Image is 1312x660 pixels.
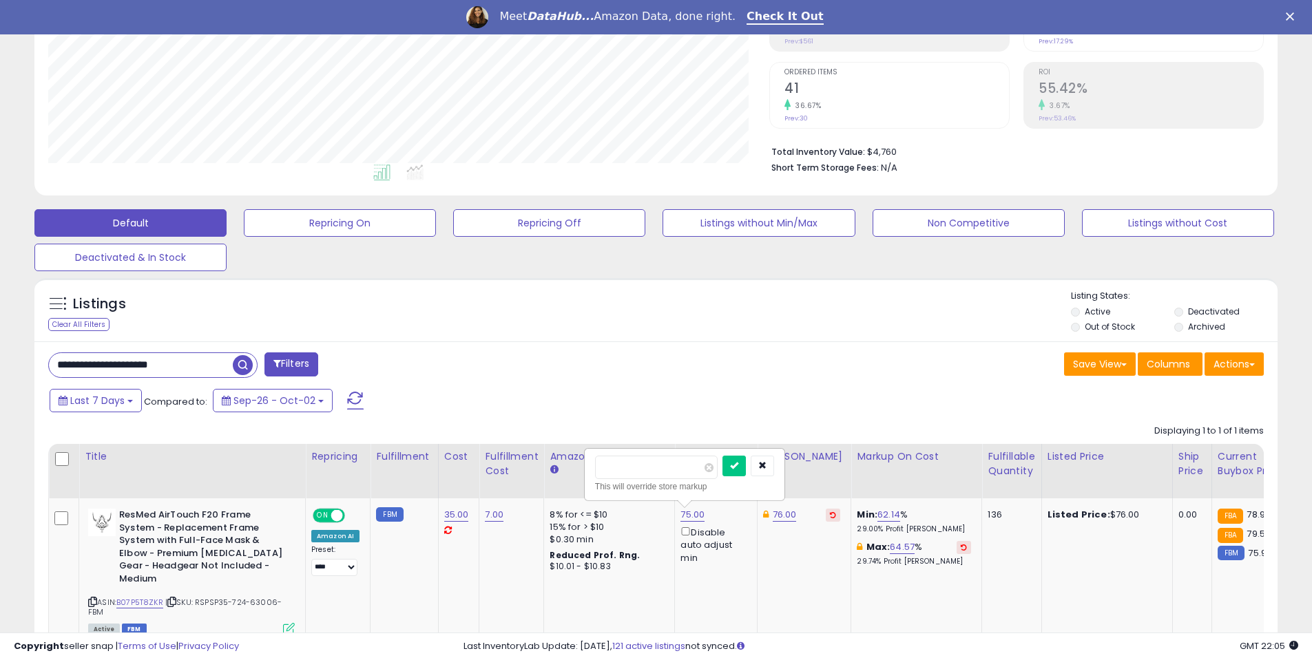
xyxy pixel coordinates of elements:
[116,597,163,608] a: B07P5T8ZKR
[890,540,915,554] a: 64.57
[118,639,176,652] a: Terms of Use
[1138,352,1202,376] button: Columns
[550,509,664,521] div: 8% for <= $10
[1247,527,1265,540] span: 79.5
[444,508,469,522] a: 35.00
[1147,357,1190,371] span: Columns
[763,449,845,464] div: [PERSON_NAME]
[1039,114,1076,123] small: Prev: 53.46%
[264,352,318,376] button: Filters
[550,549,640,561] b: Reduced Prof. Rng.
[178,639,239,652] a: Privacy Policy
[1039,69,1263,76] span: ROI
[771,146,865,158] b: Total Inventory Value:
[1218,528,1243,543] small: FBA
[122,624,147,635] span: FBM
[1039,81,1263,99] h2: 55.42%
[343,510,365,522] span: OFF
[88,509,116,536] img: 31etXIHL0iL._SL40_.jpg
[550,533,664,546] div: $0.30 min
[70,394,125,407] span: Last 7 Days
[680,508,705,522] a: 75.00
[464,640,1298,653] div: Last InventoryLab Update: [DATE], not synced.
[747,10,824,25] a: Check It Out
[73,295,126,314] h5: Listings
[866,540,891,553] b: Max:
[48,318,110,331] div: Clear All Filters
[527,10,594,23] i: DataHub...
[1188,321,1225,332] label: Archived
[244,209,436,237] button: Repricing On
[612,639,685,652] a: 121 active listings
[1048,509,1162,521] div: $76.00
[784,37,813,45] small: Prev: $561
[857,509,971,534] div: %
[1286,12,1300,21] div: Close
[88,624,120,635] span: All listings currently available for purchase on Amazon
[311,530,360,542] div: Amazon AI
[376,449,432,464] div: Fulfillment
[14,640,239,653] div: seller snap | |
[213,389,333,412] button: Sep-26 - Oct-02
[1085,321,1135,332] label: Out of Stock
[773,508,797,522] a: 76.00
[1178,509,1201,521] div: 0.00
[444,449,474,464] div: Cost
[877,508,900,522] a: 62.14
[1248,546,1271,560] span: 75.97
[311,449,364,464] div: Repricing
[550,464,558,476] small: Amazon Fees.
[1205,352,1264,376] button: Actions
[34,244,227,271] button: Deactivated & In Stock
[550,521,664,533] div: 15% for > $10
[1218,449,1289,478] div: Current Buybox Price
[1048,508,1110,521] b: Listed Price:
[34,209,227,237] button: Default
[663,209,855,237] button: Listings without Min/Max
[857,541,971,566] div: %
[1082,209,1274,237] button: Listings without Cost
[1039,37,1073,45] small: Prev: 17.29%
[771,142,1253,159] li: $4,760
[1064,352,1136,376] button: Save View
[1085,306,1110,317] label: Active
[988,449,1035,478] div: Fulfillable Quantity
[311,545,360,576] div: Preset:
[595,480,774,493] div: This will override store markup
[314,510,331,522] span: ON
[1188,306,1240,317] label: Deactivated
[857,449,976,464] div: Markup on Cost
[1178,449,1206,478] div: Ship Price
[857,557,971,566] p: 29.74% Profit [PERSON_NAME]
[784,81,1009,99] h2: 41
[784,114,808,123] small: Prev: 30
[680,524,747,564] div: Disable auto adjust min
[485,449,538,478] div: Fulfillment Cost
[466,6,488,28] img: Profile image for Georgie
[1045,100,1070,111] small: 3.67%
[550,561,664,573] div: $10.01 - $10.83
[1154,425,1264,438] div: Displaying 1 to 1 of 1 items
[1048,449,1167,464] div: Listed Price
[881,161,897,174] span: N/A
[791,100,821,111] small: 36.67%
[857,524,971,534] p: 29.00% Profit [PERSON_NAME]
[376,507,403,522] small: FBM
[88,597,282,617] span: | SKU: RSPSP35-724-63006-FBM
[144,395,207,408] span: Compared to:
[50,389,142,412] button: Last 7 Days
[1071,290,1278,303] p: Listing States:
[771,162,879,173] b: Short Term Storage Fees:
[485,508,503,522] a: 7.00
[119,509,287,588] b: ResMed AirTouch F20 Frame System - Replacement Frame System with Full-Face Mask & Elbow - Premium...
[453,209,645,237] button: Repricing Off
[988,509,1030,521] div: 136
[1247,508,1271,521] span: 78.99
[85,449,300,464] div: Title
[851,444,982,498] th: The percentage added to the cost of goods (COGS) that forms the calculator for Min & Max prices.
[784,69,1009,76] span: Ordered Items
[1240,639,1298,652] span: 2025-10-10 22:05 GMT
[550,449,669,464] div: Amazon Fees
[1218,509,1243,524] small: FBA
[1218,546,1245,560] small: FBM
